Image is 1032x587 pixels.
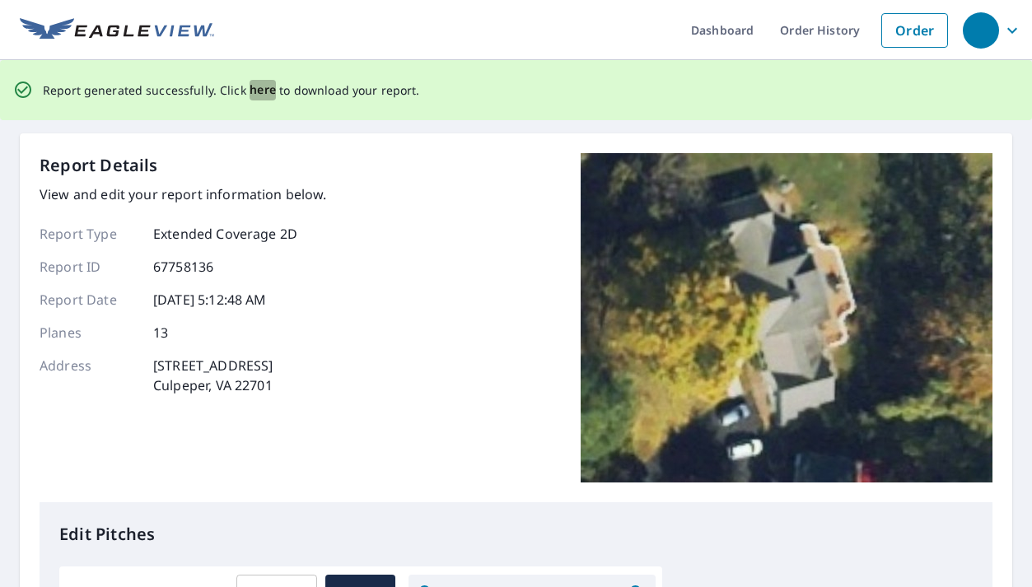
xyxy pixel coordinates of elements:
[153,323,168,342] p: 13
[581,153,992,482] img: Top image
[43,80,420,100] p: Report generated successfully. Click to download your report.
[20,18,214,43] img: EV Logo
[153,356,273,395] p: [STREET_ADDRESS] Culpeper, VA 22701
[40,290,138,310] p: Report Date
[40,323,138,342] p: Planes
[40,184,327,204] p: View and edit your report information below.
[153,290,267,310] p: [DATE] 5:12:48 AM
[40,356,138,395] p: Address
[40,224,138,244] p: Report Type
[40,153,158,178] p: Report Details
[59,522,973,547] p: Edit Pitches
[153,224,297,244] p: Extended Coverage 2D
[40,257,138,277] p: Report ID
[153,257,213,277] p: 67758136
[250,80,277,100] button: here
[881,13,948,48] a: Order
